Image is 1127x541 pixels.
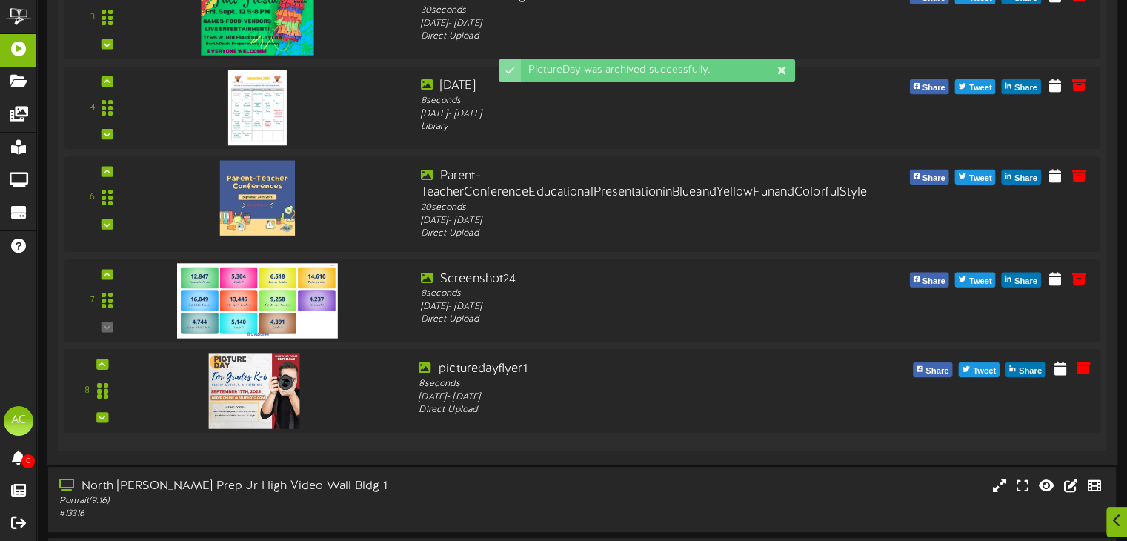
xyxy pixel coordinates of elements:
div: [DATE] - [DATE] [419,391,832,404]
div: Direct Upload [421,30,831,43]
span: Tweet [966,80,995,96]
div: Screenshot24 [421,270,831,288]
div: 8 seconds [421,288,831,300]
button: Share [909,169,948,184]
span: Share [1016,362,1045,379]
button: Share [1002,169,1041,184]
div: 30 seconds [421,4,831,17]
button: Tweet [955,169,996,184]
div: 8 seconds [421,94,831,107]
div: North [PERSON_NAME] Prep Jr High Video Wall Bldg 1 [59,478,482,495]
span: 0 [21,454,35,468]
span: Share [920,170,948,186]
button: Share [913,362,953,376]
div: Direct Upload [419,403,832,416]
div: picturedayflyer1 [419,360,832,377]
img: 885230c9-eba5-4d79-9f78-80b54e18ba77.png [177,263,338,338]
div: 20 seconds [421,202,831,214]
span: Share [920,80,948,96]
div: Direct Upload [421,313,831,326]
div: 6 [90,191,95,204]
button: Tweet [959,362,1000,376]
div: [DATE] [421,77,831,94]
div: Library [421,120,831,133]
div: Direct Upload [421,228,831,240]
span: Tweet [966,273,995,289]
div: Dismiss this notification [776,63,788,78]
span: Tweet [970,362,999,379]
div: 8 [84,384,90,397]
button: Share [1002,79,1041,94]
div: AC [4,406,33,436]
img: 167acab3-74a8-4b15-a62b-b2ffa06e76e1.jpg [209,353,299,428]
img: ed759c50-fe5a-47fb-903f-84f912511bc1.jpg [220,160,295,235]
div: # 13316 [59,508,482,520]
button: Tweet [955,79,996,94]
div: PictureDay was archived successfully. [521,59,795,82]
button: Tweet [955,272,996,287]
div: [DATE] - [DATE] [421,214,831,227]
div: [DATE] - [DATE] [421,17,831,30]
div: Parent-TeacherConferenceEducationalPresentationinBlueandYellowFunandColorfulStyle [421,167,831,202]
button: Share [909,272,948,287]
div: Portrait ( 9:16 ) [59,495,482,508]
span: Share [1011,170,1040,186]
span: Share [920,273,948,289]
div: [DATE] - [DATE] [421,300,831,313]
span: Share [1011,273,1040,289]
span: Share [922,362,951,379]
button: Share [1002,272,1041,287]
img: 8330b771-1c39-40e0-a59f-d9ddc9b67119.jpg [228,70,286,145]
span: Tweet [966,170,995,186]
div: 8 seconds [419,377,832,391]
button: Share [1005,362,1045,376]
div: [DATE] - [DATE] [421,107,831,120]
span: Share [1011,80,1040,96]
button: Share [909,79,948,94]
